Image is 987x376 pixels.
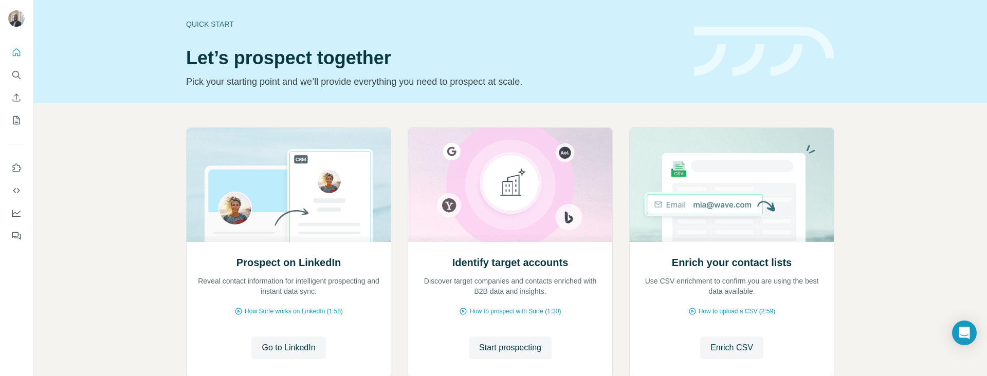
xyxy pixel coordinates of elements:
[640,276,824,296] p: Use CSV enrichment to confirm you are using the best data available.
[8,227,25,245] button: Feedback
[186,19,682,29] div: Quick start
[262,342,315,354] span: Go to LinkedIn
[452,255,569,270] h2: Identify target accounts
[8,43,25,62] button: Quick start
[8,111,25,129] button: My lists
[418,276,602,296] p: Discover target companies and contacts enriched with B2B data and insights.
[8,181,25,200] button: Use Surfe API
[952,321,977,345] div: Open Intercom Messenger
[245,307,343,316] span: How Surfe works on LinkedIn (1:58)
[236,255,341,270] h2: Prospect on LinkedIn
[672,255,792,270] h2: Enrich your contact lists
[469,336,552,359] button: Start prospecting
[8,66,25,84] button: Search
[629,128,834,242] img: Enrich your contact lists
[699,307,775,316] span: How to upload a CSV (2:59)
[469,307,561,316] span: How to prospect with Surfe (1:30)
[186,128,391,242] img: Prospect on LinkedIn
[408,128,613,242] img: Identify target accounts
[251,336,325,359] button: Go to LinkedIn
[700,336,763,359] button: Enrich CSV
[8,204,25,222] button: Dashboard
[186,74,682,89] p: Pick your starting point and we’ll provide everything you need to prospect at scale.
[186,48,682,68] h1: Let’s prospect together
[8,159,25,177] button: Use Surfe on LinkedIn
[8,88,25,107] button: Enrich CSV
[710,342,753,354] span: Enrich CSV
[8,10,25,27] img: Avatar
[694,27,834,77] img: banner
[479,342,541,354] span: Start prospecting
[197,276,380,296] p: Reveal contact information for intelligent prospecting and instant data sync.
